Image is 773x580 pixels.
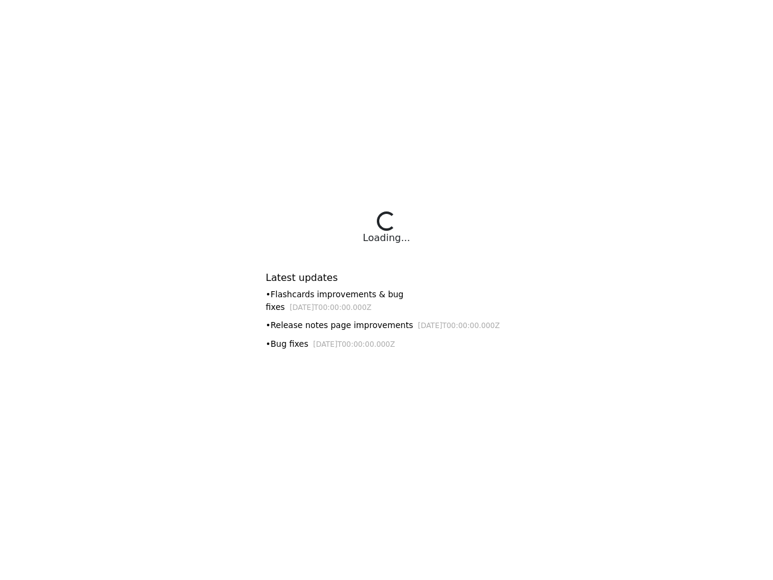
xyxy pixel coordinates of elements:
[290,303,372,312] small: [DATE]T00:00:00.000Z
[313,340,396,349] small: [DATE]T00:00:00.000Z
[266,288,507,313] div: • Flashcards improvements & bug fixes
[266,272,507,283] h6: Latest updates
[363,231,410,245] div: Loading...
[418,321,500,330] small: [DATE]T00:00:00.000Z
[266,338,507,350] div: • Bug fixes
[266,319,507,332] div: • Release notes page improvements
